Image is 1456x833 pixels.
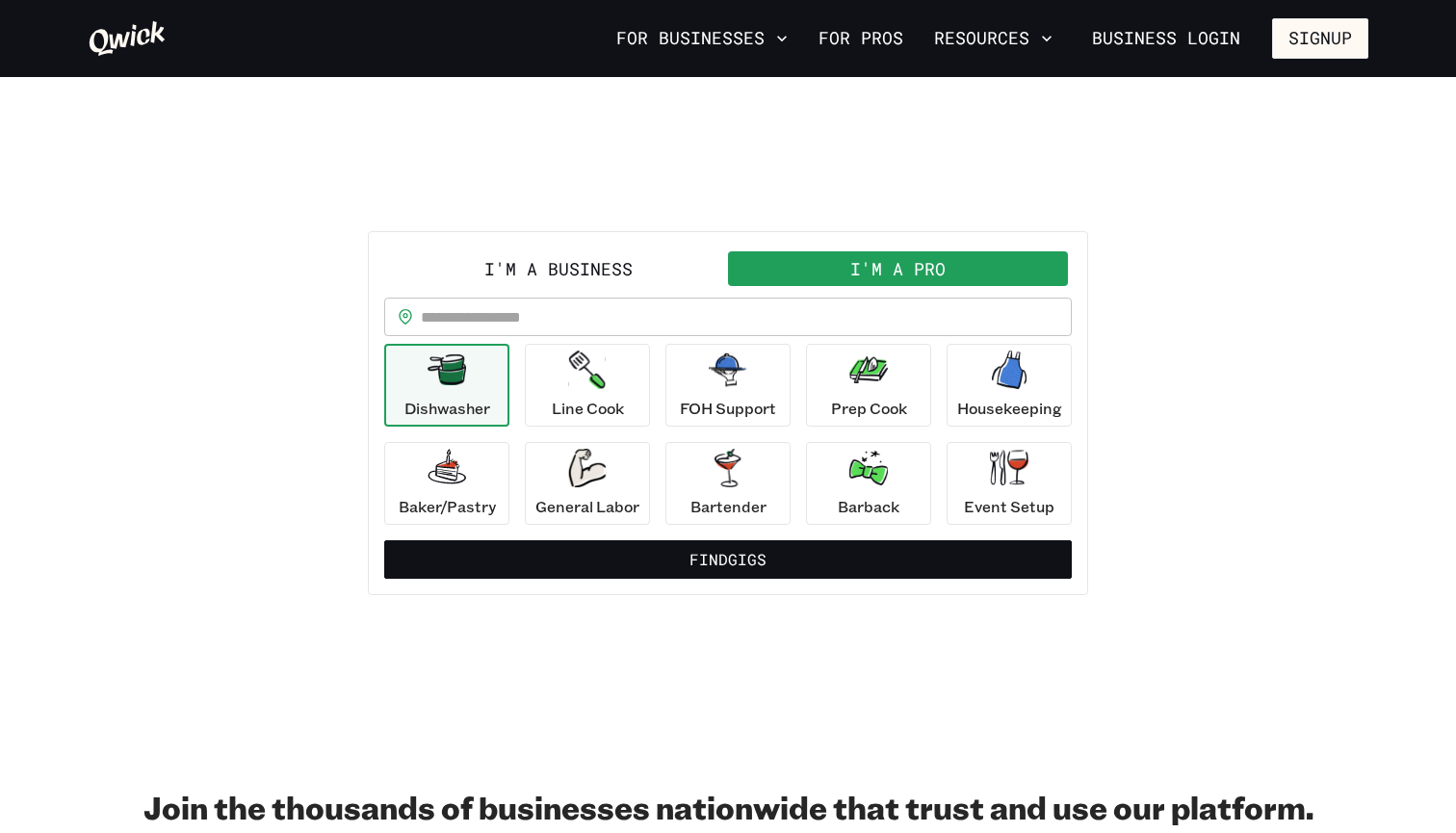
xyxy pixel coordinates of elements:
button: Bartender [665,442,791,525]
a: For Pros [811,22,911,55]
p: Housekeeping [957,397,1062,420]
button: Line Cook [525,344,650,427]
p: General Labor [535,495,639,518]
button: Dishwasher [384,344,509,427]
p: Baker/Pastry [399,495,496,518]
p: Line Cook [552,397,624,420]
p: Bartender [690,495,767,518]
h2: Join the thousands of businesses nationwide that trust and use our platform. [88,788,1368,826]
button: Housekeeping [947,344,1072,427]
button: Event Setup [947,442,1072,525]
button: FindGigs [384,540,1072,579]
p: Event Setup [964,495,1054,518]
button: Signup [1272,18,1368,59]
p: Prep Cook [831,397,907,420]
button: Baker/Pastry [384,442,509,525]
a: Business Login [1076,18,1257,59]
p: Dishwasher [404,397,490,420]
button: FOH Support [665,344,791,427]
button: Barback [806,442,931,525]
p: Barback [838,495,899,518]
button: I'm a Pro [728,251,1068,286]
button: General Labor [525,442,650,525]
h2: PICK UP A SHIFT! [368,173,1088,212]
button: For Businesses [609,22,795,55]
button: I'm a Business [388,251,728,286]
button: Prep Cook [806,344,931,427]
button: Resources [926,22,1060,55]
p: FOH Support [680,397,776,420]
